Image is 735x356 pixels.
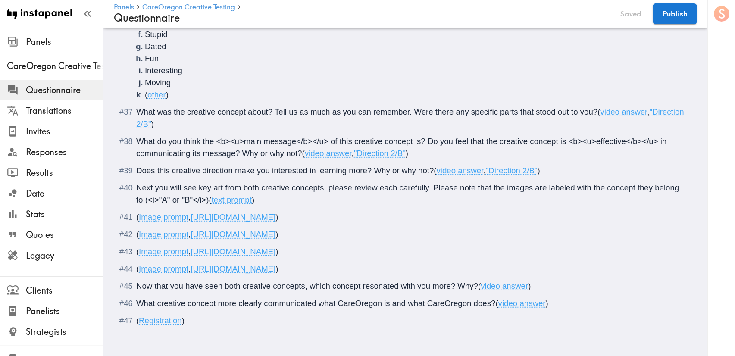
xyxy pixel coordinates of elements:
span: Responses [26,146,103,158]
span: [URL][DOMAIN_NAME] [191,247,276,256]
span: video answer [437,166,484,175]
span: Strategists [26,326,103,338]
span: [URL][DOMAIN_NAME] [191,264,276,273]
span: Interesting [145,66,182,75]
span: ( [209,195,212,204]
span: S [719,6,726,22]
span: Registration [139,316,182,325]
span: ) [166,90,169,99]
span: "Direction 2/B" [486,166,538,175]
button: S [713,5,730,22]
span: Image prompt [139,247,188,256]
span: video answer [305,149,352,158]
span: ) [275,230,278,239]
span: Stats [26,208,103,220]
span: , [484,166,486,175]
span: Moving [145,78,171,87]
span: video answer [498,299,546,308]
span: other [147,90,166,99]
span: Panelists [26,305,103,317]
span: [URL][DOMAIN_NAME] [191,230,276,239]
span: ) [252,195,254,204]
span: ) [546,299,548,308]
h4: Questionnaire [114,12,609,24]
span: ) [528,281,531,290]
button: Publish [653,3,697,24]
span: Results [26,167,103,179]
span: Quotes [26,229,103,241]
span: Image prompt [139,212,188,222]
span: ( [136,264,139,273]
span: ( [136,212,139,222]
span: ( [302,149,305,158]
span: ) [275,212,278,222]
span: What was the creative concept about? Tell us as much as you can remember. Were there any specific... [136,107,598,116]
span: Questionnaire [26,84,103,96]
span: video answer [601,107,647,116]
span: ) [275,247,278,256]
span: Fun [145,54,159,63]
span: ( [598,107,601,116]
span: Now that you have seen both creative concepts, which concept resonated with you more? Why? [136,281,478,290]
span: , [188,212,191,222]
span: What do you think the <b><u>main message</b></u> of this creative concept is? Do you feel that th... [136,137,669,158]
span: Image prompt [139,230,188,239]
span: ) [406,149,408,158]
span: Does this creative direction make you interested in learning more? Why or why not? [136,166,434,175]
span: Next you will see key art from both creative concepts, please review each carefully. Please note ... [136,183,682,204]
span: ( [434,166,437,175]
span: ( [145,90,147,99]
span: ( [136,230,139,239]
a: Panels [114,3,134,12]
span: Dated [145,42,166,51]
span: ) [538,166,540,175]
span: ( [136,247,139,256]
span: Panels [26,36,103,48]
span: , [188,264,191,273]
span: ( [136,316,139,325]
span: What creative concept more clearly communicated what CareOregon is and what CareOregon does? [136,299,496,308]
span: Translations [26,105,103,117]
span: , [647,107,650,116]
span: , [188,247,191,256]
span: , [188,230,191,239]
span: ) [151,119,154,128]
span: Legacy [26,250,103,262]
span: [URL][DOMAIN_NAME] [191,212,276,222]
span: Image prompt [139,264,188,273]
span: ) [275,264,278,273]
span: Stupid [145,30,168,39]
span: Invites [26,125,103,137]
span: Clients [26,284,103,297]
span: video answer [481,281,529,290]
span: Data [26,187,103,200]
span: text prompt [212,195,252,204]
span: ) [182,316,185,325]
span: "Direction 2/B" [354,149,406,158]
span: ( [496,299,498,308]
a: CareOregon Creative Testing [142,3,235,12]
span: ( [478,281,481,290]
span: CareOregon Creative Testing [7,60,103,72]
span: , [352,149,354,158]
